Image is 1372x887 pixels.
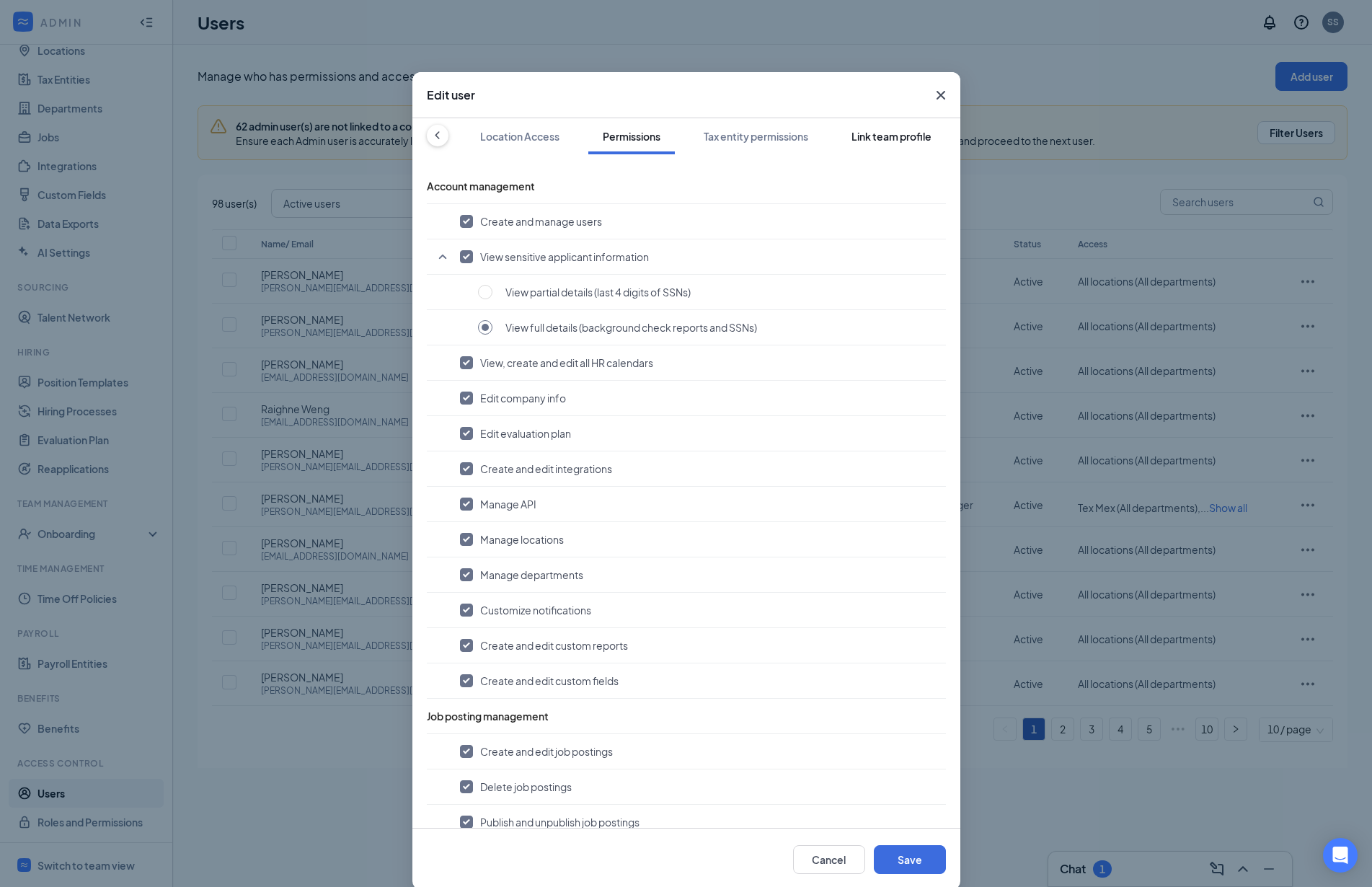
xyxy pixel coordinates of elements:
[480,462,612,476] span: Create and edit integrations
[505,285,691,299] span: View partial details (last 4 digits of SSNs)
[480,568,583,582] span: Manage departments
[480,497,536,511] span: Manage API
[480,744,613,759] span: Create and edit job postings
[460,674,939,688] button: Create and edit custom fields
[460,603,939,617] button: Customize notifications
[460,250,939,264] button: View sensitive applicant information
[478,319,939,335] button: View full details (background check reports and SSNs)
[478,284,939,300] button: View partial details (last 4 digits of SSNs)
[793,845,865,874] button: Cancel
[460,780,939,794] button: Delete job postings
[603,129,660,144] div: Permissions
[480,674,619,688] span: Create and edit custom fields
[704,129,808,144] div: Tax entity permissions
[480,815,639,829] span: Publish and unpublish job postings
[460,815,939,829] button: Publish and unpublish job postings
[427,180,535,193] span: Account management
[480,250,649,264] span: View sensitive applicant information
[427,87,475,103] h3: Edit user
[874,845,946,874] button: Save
[480,391,566,405] span: Edit company info
[480,638,628,653] span: Create and edit custom reports
[460,568,939,582] button: Manage departments
[460,391,939,405] button: Edit company info
[505,320,757,335] span: View full details (background check reports and SSNs)
[480,780,572,794] span: Delete job postings
[480,214,602,229] span: Create and manage users
[921,72,960,118] button: Close
[430,128,445,143] svg: ChevronLeft
[851,129,931,144] div: Link team profile
[460,638,939,653] button: Create and edit custom reports
[460,214,939,229] button: Create and manage users
[480,356,653,370] span: View, create and edit all HR calendars
[480,426,571,441] span: Edit evaluation plan
[480,129,559,144] div: Location Access
[460,356,939,370] button: View, create and edit all HR calendars
[460,744,939,759] button: Create and edit job postings
[460,426,939,441] button: Edit evaluation plan
[434,248,451,265] svg: SmallChevronUp
[427,125,448,146] button: ChevronLeft
[460,532,939,547] button: Manage locations
[427,710,549,723] span: Job posting management
[480,532,564,547] span: Manage locations
[460,497,939,511] button: Manage API
[932,87,950,104] svg: Cross
[460,462,939,476] button: Create and edit integrations
[1323,838,1358,873] div: Open Intercom Messenger
[480,603,591,617] span: Customize notifications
